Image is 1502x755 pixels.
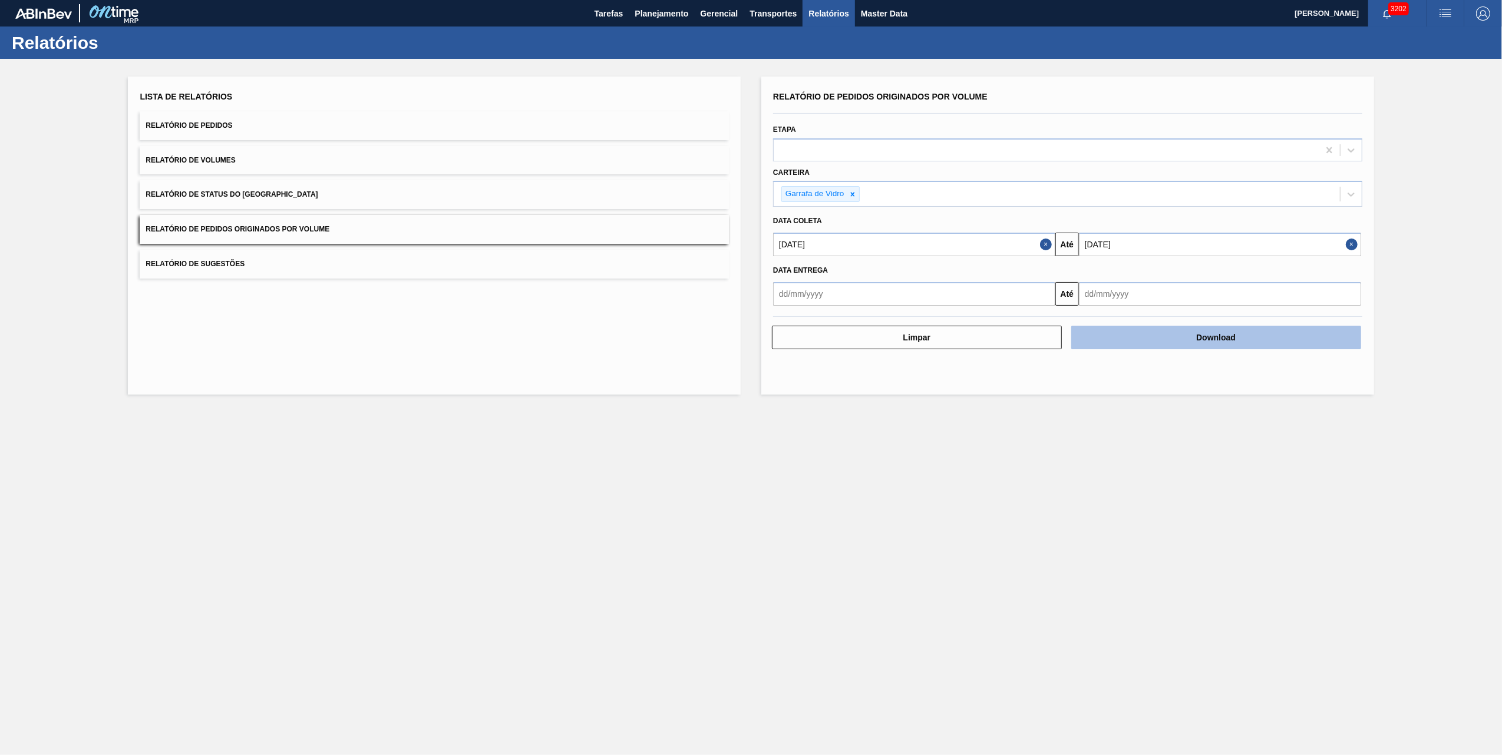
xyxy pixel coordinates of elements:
button: Limpar [772,326,1062,349]
h1: Relatórios [12,36,221,49]
input: dd/mm/yyyy [773,282,1055,306]
img: Logout [1476,6,1490,21]
button: Close [1346,233,1361,256]
button: Até [1055,282,1079,306]
img: TNhmsLtSVTkK8tSr43FrP2fwEKptu5GPRR3wAAAABJRU5ErkJggg== [15,8,72,19]
span: Relatório de Volumes [146,156,235,164]
div: Garrafa de Vidro [782,187,846,201]
button: Relatório de Pedidos Originados por Volume [140,215,729,244]
span: Transportes [750,6,797,21]
button: Download [1071,326,1361,349]
label: Etapa [773,125,796,134]
span: Tarefas [595,6,623,21]
label: Carteira [773,168,810,177]
button: Relatório de Pedidos [140,111,729,140]
span: Relatório de Pedidos Originados por Volume [146,225,329,233]
button: Relatório de Status do [GEOGRAPHIC_DATA] [140,180,729,209]
span: Planejamento [635,6,688,21]
span: Master Data [861,6,907,21]
input: dd/mm/yyyy [773,233,1055,256]
button: Close [1040,233,1055,256]
span: Data coleta [773,217,822,225]
button: Relatório de Volumes [140,146,729,175]
span: Relatórios [808,6,849,21]
button: Notificações [1368,5,1406,22]
span: Relatório de Sugestões [146,260,245,268]
span: Relatório de Status do [GEOGRAPHIC_DATA] [146,190,318,198]
span: Relatório de Pedidos Originados por Volume [773,92,988,101]
span: Relatório de Pedidos [146,121,232,130]
img: userActions [1438,6,1453,21]
input: dd/mm/yyyy [1079,233,1361,256]
button: Até [1055,233,1079,256]
span: Lista de Relatórios [140,92,232,101]
span: Gerencial [701,6,738,21]
button: Relatório de Sugestões [140,250,729,279]
span: Data entrega [773,266,828,274]
input: dd/mm/yyyy [1079,282,1361,306]
span: 3202 [1388,2,1409,15]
